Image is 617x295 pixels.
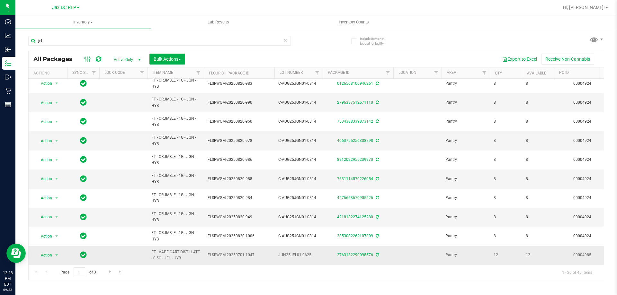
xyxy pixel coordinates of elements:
a: 4063755256308798 [337,138,373,143]
span: Pantry [445,195,486,201]
a: Flourish Package ID [209,71,249,75]
a: Go to the next page [105,267,115,276]
a: 2763182290098576 [337,253,373,257]
span: 8 [526,138,550,144]
span: C-AUG25JGN01-0814 [278,100,319,106]
a: 00004924 [573,138,591,143]
span: select [53,155,61,164]
span: C-AUG25JGN01-0814 [278,233,319,239]
a: Location [398,70,416,75]
span: In Sync [80,155,87,164]
span: FT - CRUMBLE - 1G - JGN - HYB [151,116,200,128]
span: Sync from Compliance System [375,119,379,124]
span: FT - CRUMBLE - 1G - JGN - HYB [151,77,200,90]
span: FLSRWGM-20250820-1006 [208,233,271,239]
span: In Sync [80,136,87,145]
span: 8 [494,176,518,182]
span: All Packages [33,56,79,63]
span: Sync from Compliance System [375,81,379,86]
input: Search Package ID, Item Name, SKU, Lot or Part Number... [28,36,291,46]
span: 8 [526,233,550,239]
span: 12 [526,252,550,258]
span: Action [35,98,52,107]
span: Action [35,174,52,183]
a: 4218182274125280 [337,215,373,219]
span: Action [35,251,52,260]
span: Include items not tagged for facility [360,36,392,46]
span: 8 [494,81,518,87]
span: Bulk Actions [154,56,181,62]
span: In Sync [80,117,87,126]
span: C-AUG25JGN01-0814 [278,176,319,182]
a: 00004924 [573,177,591,181]
span: 8 [526,176,550,182]
span: 8 [526,157,550,163]
span: Inventory [15,19,151,25]
inline-svg: Dashboard [5,19,11,25]
span: 8 [526,118,550,125]
span: 8 [526,81,550,87]
span: 8 [494,195,518,201]
a: 00004924 [573,234,591,238]
span: Lab Results [199,19,238,25]
span: JUN25JEL01-0625 [278,252,319,258]
button: Export to Excel [498,54,541,65]
span: C-AUG25JGN01-0814 [278,195,319,201]
a: 00004924 [573,100,591,105]
inline-svg: Reports [5,101,11,108]
span: Hi, [PERSON_NAME]! [563,5,605,10]
span: Pantry [445,118,486,125]
span: FT - CRUMBLE - 1G - JGN - HYB [151,192,200,204]
span: Sync from Compliance System [375,195,379,200]
span: C-AUG25JGN01-0814 [278,81,319,87]
span: In Sync [80,250,87,259]
a: 7631114570226054 [337,177,373,181]
span: 8 [526,100,550,106]
a: Qty [495,71,502,75]
span: select [53,194,61,203]
span: Action [35,194,52,203]
span: select [53,136,61,145]
span: Pantry [445,157,486,163]
a: 4276663670905226 [337,195,373,200]
span: select [53,213,61,221]
a: 0126568106946261 [337,81,373,86]
span: In Sync [80,231,87,240]
span: In Sync [80,79,87,88]
a: Inventory Counts [286,15,421,29]
span: 12 [494,252,518,258]
a: 00004985 [573,253,591,257]
span: select [53,251,61,260]
span: Pantry [445,252,486,258]
a: Item Name [153,70,173,75]
span: 8 [494,100,518,106]
span: FLSRWGM-20250820-949 [208,214,271,220]
span: select [53,117,61,126]
a: Area [447,70,456,75]
span: Action [35,117,52,126]
span: Action [35,213,52,221]
a: Filter [479,67,490,78]
span: FLSRWGM-20250820-988 [208,176,271,182]
span: Sync from Compliance System [375,253,379,257]
a: 00004924 [573,81,591,86]
inline-svg: Inbound [5,46,11,53]
span: 8 [494,118,518,125]
a: 00004924 [573,215,591,219]
a: Filter [312,67,323,78]
span: FLSRWGM-20250820-983 [208,81,271,87]
span: Action [35,155,52,164]
span: Action [35,232,52,241]
span: Sync from Compliance System [375,157,379,162]
a: Lot Number [280,70,303,75]
span: Pantry [445,233,486,239]
span: In Sync [80,98,87,107]
a: 2796337512671110 [337,100,373,105]
a: Lab Results [151,15,286,29]
a: Filter [431,67,442,78]
span: select [53,98,61,107]
span: 8 [494,233,518,239]
span: In Sync [80,174,87,183]
p: 12:28 PM EDT [3,270,13,287]
span: FT - VAPE CART DISTILLATE - 0.5G - JEL - HYB [151,249,200,261]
